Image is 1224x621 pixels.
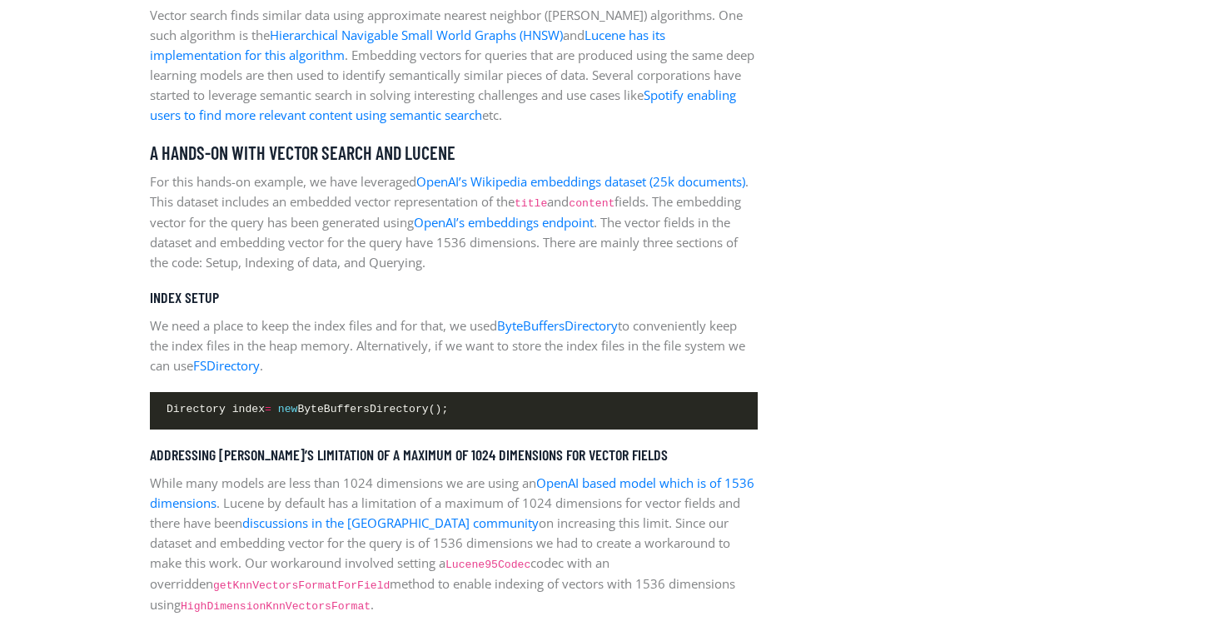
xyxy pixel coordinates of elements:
[181,600,371,613] code: HighDimensionKnnVectorsFormat
[497,317,618,334] a: ByteBuffersDirectory
[515,197,547,210] code: title
[270,27,563,43] a: Hierarchical Navigable Small World Graphs (HNSW)
[416,173,745,190] a: OpenAI’s Wikipedia embeddings dataset (25k documents)
[150,446,758,465] h5: Addressing [PERSON_NAME]’s limitation of a maximum of 1024 dimensions for vector fields
[213,579,390,592] code: getKnnVectorsFormatForField
[242,514,539,531] a: discussions in the [GEOGRAPHIC_DATA] community
[569,197,614,210] code: content
[278,403,298,415] span: new
[150,289,758,307] h5: Index Setup
[265,403,271,415] span: =
[150,473,758,615] p: While many models are less than 1024 dimensions we are using an . Lucene by default has a limitat...
[150,171,758,272] p: For this hands-on example, we have leveraged . This dataset includes an embedded vector represent...
[150,474,754,511] a: OpenAI based model which is of 1536 dimensions
[150,5,758,125] p: Vector search finds similar data using approximate nearest neighbor ([PERSON_NAME]) algorithms. O...
[414,214,594,231] a: OpenAI’s embeddings endpoint
[445,559,530,571] code: Lucene95Codec
[167,400,448,418] span: Directory index ByteBuffersDirectory();
[150,142,758,163] h4: A Hands-on with Vector Search and Lucene
[150,315,758,375] p: We need a place to keep the index files and for that, we used to conveniently keep the index file...
[193,357,260,374] a: FSDirectory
